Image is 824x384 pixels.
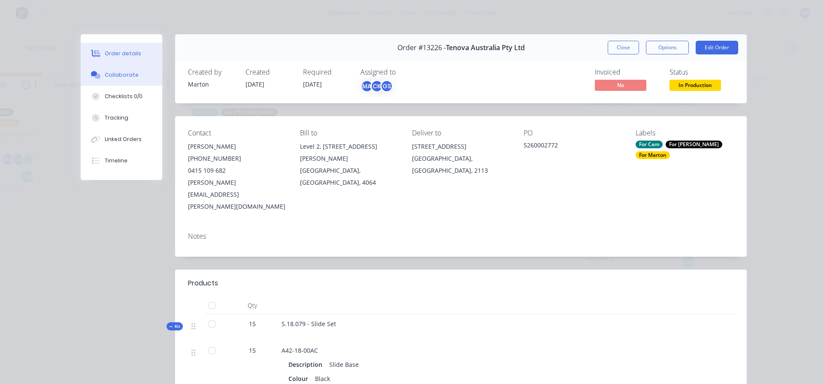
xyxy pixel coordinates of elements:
div: [PHONE_NUMBER] [188,153,286,165]
div: Checklists 0/0 [105,93,142,100]
button: Close [608,41,639,54]
div: Required [303,68,350,76]
div: Labels [636,129,734,137]
span: S.18.079 - Slide Set [282,320,336,328]
div: 0415 109 682 [188,165,286,177]
div: Order details [105,50,141,57]
div: Created by [188,68,235,76]
div: Description [288,358,326,371]
button: Edit Order [696,41,738,54]
div: [STREET_ADDRESS][GEOGRAPHIC_DATA], [GEOGRAPHIC_DATA], 2113 [412,141,510,177]
span: 15 [249,319,256,328]
div: GS [380,80,393,93]
span: Order #13226 - [397,44,446,52]
span: A42-18-00AC [282,346,318,354]
button: Options [646,41,689,54]
div: Slide Base [326,358,362,371]
div: Qty [227,297,278,314]
div: Kit [167,322,183,330]
button: Order details [81,43,162,64]
div: Deliver to [412,129,510,137]
div: Created [245,68,293,76]
div: Marton [188,80,235,89]
div: MA [360,80,373,93]
div: Collaborate [105,71,139,79]
div: PO [524,129,622,137]
div: [GEOGRAPHIC_DATA], [GEOGRAPHIC_DATA], 2113 [412,153,510,177]
div: [PERSON_NAME] [188,141,286,153]
div: Level 2, [STREET_ADDRESS][PERSON_NAME][GEOGRAPHIC_DATA], [GEOGRAPHIC_DATA], 4064 [300,141,398,189]
div: [PERSON_NAME][PHONE_NUMBER]0415 109 682[PERSON_NAME][EMAIL_ADDRESS][PERSON_NAME][DOMAIN_NAME] [188,141,286,213]
div: For Marton [636,151,670,159]
div: Timeline [105,157,127,165]
span: [DATE] [303,80,322,88]
button: Tracking [81,107,162,129]
span: Kit [169,323,180,330]
button: Collaborate [81,64,162,86]
div: Assigned to [360,68,446,76]
span: No [595,80,646,90]
span: [DATE] [245,80,264,88]
div: Level 2, [STREET_ADDRESS][PERSON_NAME] [300,141,398,165]
div: Bill to [300,129,398,137]
button: MACKGS [360,80,393,93]
div: 5260002772 [524,141,622,153]
span: 15 [249,346,256,355]
div: Invoiced [595,68,659,76]
div: For Cam [636,141,663,148]
div: Notes [188,232,734,240]
div: Status [669,68,734,76]
div: For [PERSON_NAME] [666,141,722,148]
div: Contact [188,129,286,137]
div: Linked Orders [105,135,142,143]
div: [STREET_ADDRESS] [412,141,510,153]
div: Tracking [105,114,128,122]
button: Checklists 0/0 [81,86,162,107]
button: Linked Orders [81,129,162,150]
span: Tenova Australia Pty Ltd [446,44,525,52]
div: Products [188,278,218,288]
div: [PERSON_NAME][EMAIL_ADDRESS][PERSON_NAME][DOMAIN_NAME] [188,177,286,213]
button: Timeline [81,150,162,171]
span: In Production [669,80,721,90]
div: [GEOGRAPHIC_DATA], [GEOGRAPHIC_DATA], 4064 [300,165,398,189]
button: In Production [669,80,721,93]
div: CK [370,80,383,93]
